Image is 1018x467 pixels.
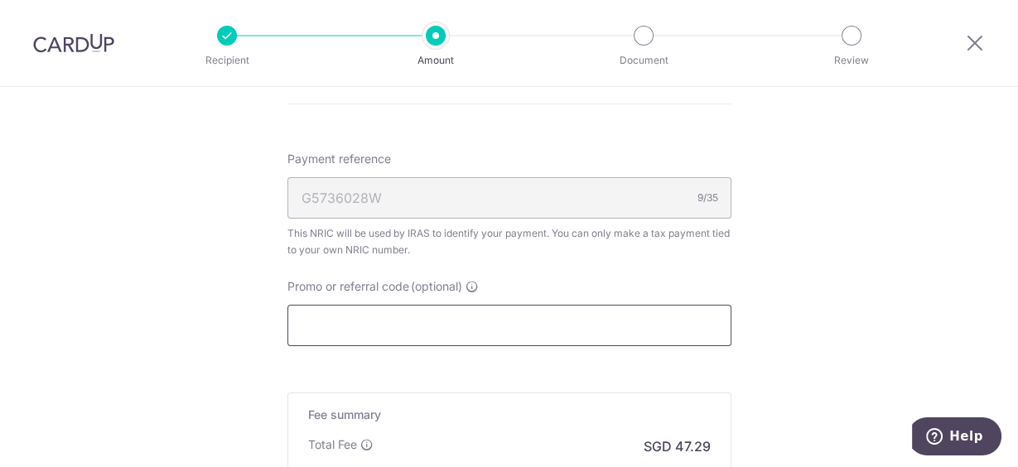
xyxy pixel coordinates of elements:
[374,52,497,69] p: Amount
[912,417,1001,459] iframe: Opens a widget where you can find more information
[287,278,409,295] span: Promo or referral code
[697,190,718,206] div: 9/35
[308,436,357,453] p: Total Fee
[411,278,462,295] span: (optional)
[308,407,711,423] h5: Fee summary
[582,52,705,69] p: Document
[790,52,913,69] p: Review
[33,33,114,53] img: CardUp
[166,52,288,69] p: Recipient
[287,225,731,258] div: This NRIC will be used by IRAS to identify your payment. You can only make a tax payment tied to ...
[287,151,391,167] span: Payment reference
[644,436,711,456] p: SGD 47.29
